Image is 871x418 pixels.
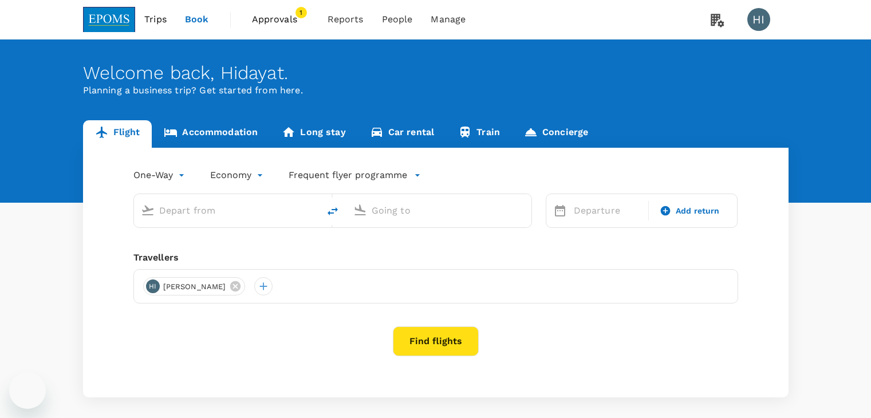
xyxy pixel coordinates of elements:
input: Going to [372,202,507,219]
a: Car rental [358,120,447,148]
a: Concierge [512,120,600,148]
span: Reports [328,13,364,26]
iframe: Button to launch messaging window [9,372,46,409]
p: Frequent flyer programme [289,168,407,182]
a: Long stay [270,120,357,148]
span: Manage [431,13,466,26]
div: HI [146,279,160,293]
a: Train [446,120,512,148]
button: Frequent flyer programme [289,168,421,182]
input: Depart from [159,202,295,219]
div: Welcome back , Hidayat . [83,62,789,84]
span: Approvals [252,13,309,26]
div: One-Way [133,166,187,184]
div: Travellers [133,251,738,265]
span: Book [185,13,209,26]
span: Add return [676,205,720,217]
button: Find flights [393,326,479,356]
button: Open [523,209,526,211]
a: Flight [83,120,152,148]
button: delete [319,198,346,225]
button: Open [311,209,313,211]
span: [PERSON_NAME] [156,281,233,293]
span: Trips [144,13,167,26]
span: 1 [295,7,307,18]
p: Departure [574,204,641,218]
img: EPOMS SDN BHD [83,7,136,32]
div: HI[PERSON_NAME] [143,277,246,295]
div: Economy [210,166,266,184]
a: Accommodation [152,120,270,148]
div: HI [747,8,770,31]
p: Planning a business trip? Get started from here. [83,84,789,97]
span: People [382,13,413,26]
